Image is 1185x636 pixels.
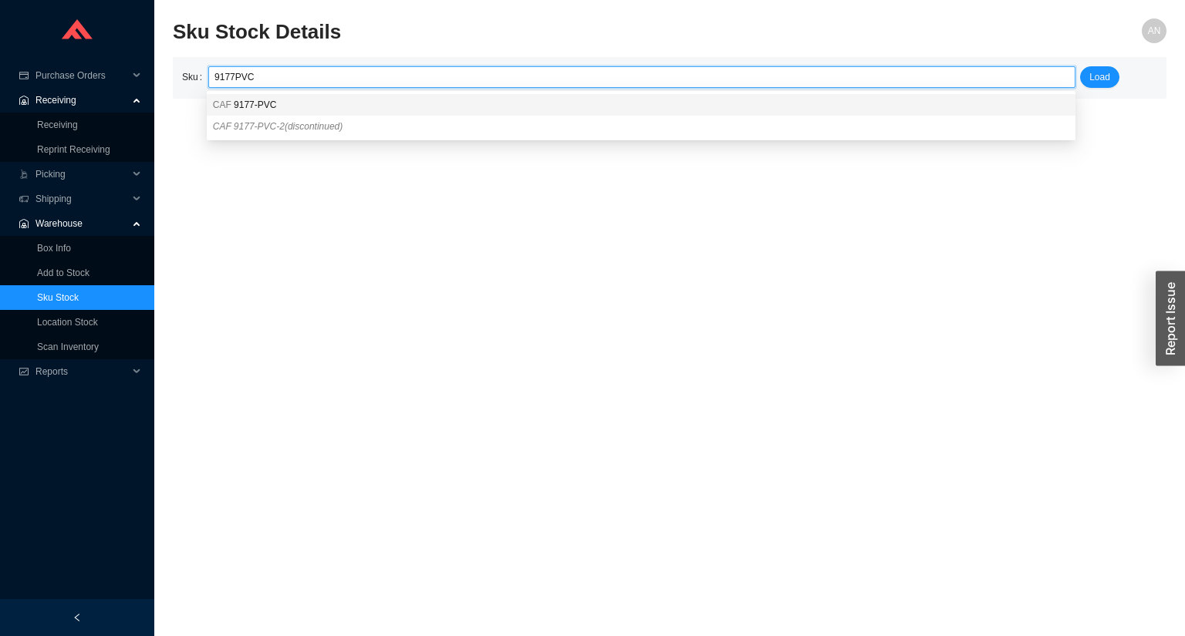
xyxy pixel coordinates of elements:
a: Reprint Receiving [37,144,110,155]
span: 9177-PVC [234,99,276,110]
span: Warehouse [35,211,128,236]
span: Shipping [35,187,128,211]
a: Scan Inventory [37,342,99,352]
span: CAF [213,99,231,110]
span: Reports [35,359,128,384]
span: AN [1148,19,1161,43]
span: Receiving [35,88,128,113]
label: Sku [182,66,208,88]
span: left [73,613,82,622]
a: Receiving [37,119,78,130]
button: Load [1080,66,1119,88]
span: CAF 9177-PVC-2 (discontinued) [213,121,343,132]
span: credit-card [19,71,29,80]
a: Sku Stock [37,292,79,303]
a: Box Info [37,243,71,254]
span: Load [1089,69,1110,85]
span: fund [19,367,29,376]
a: Location Stock [37,317,98,328]
span: Picking [35,162,128,187]
h2: Sku Stock Details [173,19,918,45]
a: Add to Stock [37,268,89,278]
span: Purchase Orders [35,63,128,88]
